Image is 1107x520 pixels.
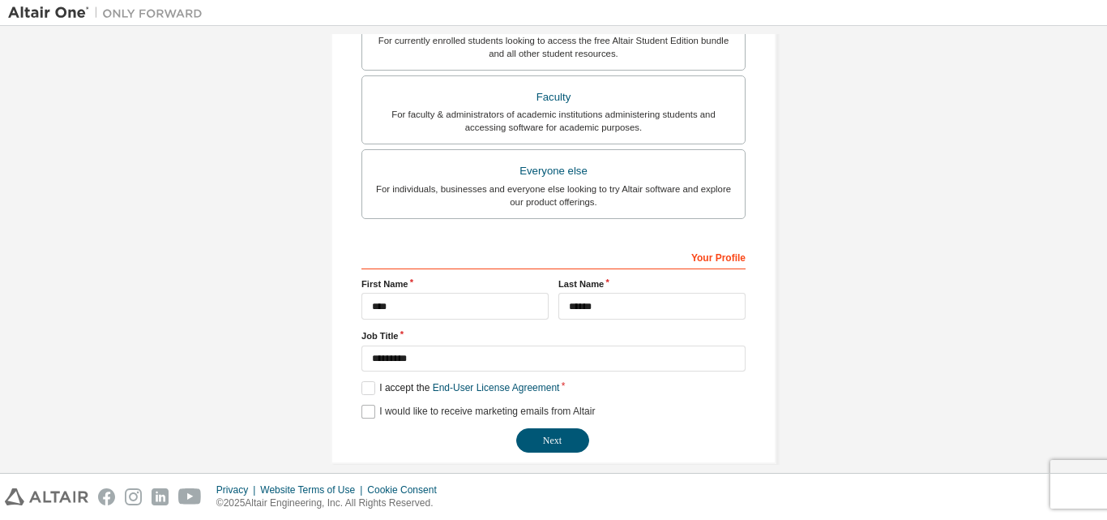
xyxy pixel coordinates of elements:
div: For faculty & administrators of academic institutions administering students and accessing softwa... [372,108,735,134]
label: I would like to receive marketing emails from Altair [361,405,595,419]
img: facebook.svg [98,488,115,505]
a: End-User License Agreement [433,382,560,393]
img: youtube.svg [178,488,202,505]
img: altair_logo.svg [5,488,88,505]
label: First Name [361,277,549,290]
img: Altair One [8,5,211,21]
div: Privacy [216,483,260,496]
div: For individuals, businesses and everyone else looking to try Altair software and explore our prod... [372,183,735,208]
label: I accept the [361,381,559,395]
div: Your Profile [361,243,746,269]
label: Last Name [558,277,746,290]
div: For currently enrolled students looking to access the free Altair Student Edition bundle and all ... [372,34,735,60]
div: Cookie Consent [367,483,446,496]
div: Everyone else [372,160,735,183]
img: linkedin.svg [152,488,169,505]
div: Website Terms of Use [260,483,367,496]
p: © 2025 Altair Engineering, Inc. All Rights Reserved. [216,496,447,510]
img: instagram.svg [125,488,142,505]
div: Faculty [372,86,735,109]
button: Next [516,428,589,453]
label: Job Title [361,329,746,342]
